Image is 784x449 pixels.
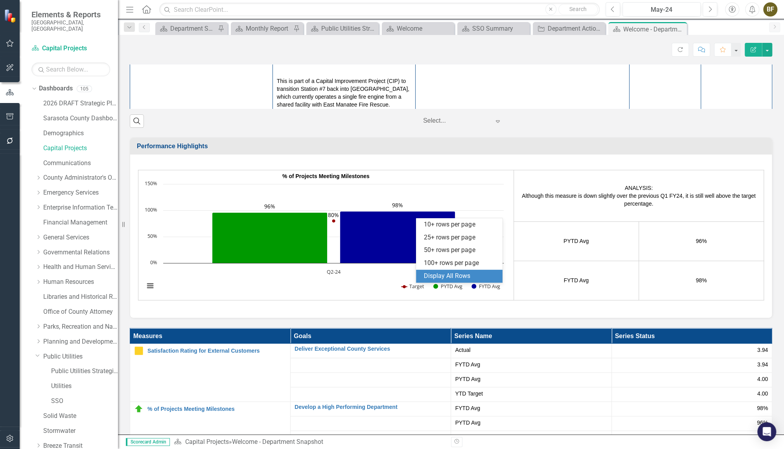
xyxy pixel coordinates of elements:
[43,307,118,317] a: Office of County Attorney
[43,427,118,436] a: Stormwater
[185,438,228,445] a: Capital Projects
[327,268,341,275] text: Q2-24
[232,438,323,445] div: Welcome - Department Snapshot
[455,433,607,441] span: YTD Target
[332,219,335,222] path: Q2-24, 80. Target.
[43,203,118,212] a: Enterprise Information Technology
[43,352,118,361] a: Public Utilities
[272,44,415,111] td: Double-Click to Edit
[451,344,611,358] td: Double-Click to Edit
[340,211,455,263] path: Q2-24, 98. FYTD Avg.
[145,280,156,291] button: View chart menu, Chart
[291,402,451,416] td: Double-Click to Edit Right Click for Context Menu
[130,344,291,402] td: Double-Click to Edit Right Click for Context Menu
[471,283,501,289] button: Show FYTD Avg
[611,344,772,358] td: Double-Click to Edit
[282,173,370,179] span: % of Projects Meeting Milestones
[558,4,598,15] button: Search
[424,220,498,229] div: 10+ rows per page
[424,272,498,281] div: Display All Rows
[424,246,498,255] div: 50+ rows per page
[277,75,411,109] p: This is part of a Capital Improvement Project (CIP) to transition Station #7 back into [GEOGRAPHI...
[455,419,607,427] span: PYTD Avg
[513,221,639,261] td: PYTD Avg
[174,438,445,447] div: »
[51,397,118,406] a: SSO
[294,346,447,352] a: Deliver Exceptional County Services
[757,433,768,441] span: 80%
[43,159,118,168] a: Communications
[757,375,768,383] span: 4.00
[43,337,118,346] a: Planning and Development Services
[701,44,772,111] td: Double-Click to Edit
[43,412,118,421] a: Solid Waste
[629,44,701,111] td: Double-Click to Edit
[397,24,452,33] div: Welcome
[757,422,776,441] div: Open Intercom Messenger
[763,2,777,17] div: BF
[472,24,528,33] div: SSO Summary
[157,24,216,33] a: Department Snapshot
[43,173,118,182] a: County Administrator's Office
[147,406,286,412] a: % of Projects Meeting Milestones
[31,44,110,53] a: Capital Projects
[134,346,144,355] img: Caution
[130,402,291,445] td: Double-Click to Edit Right Click for Context Menu
[43,248,118,257] a: Governmental Relations
[170,24,216,33] div: Department Snapshot
[424,259,498,268] div: 100+ rows per page
[294,404,447,410] a: Develop a High Performing Department
[622,2,701,17] button: May-24
[757,419,768,427] span: 96%
[321,24,377,33] div: Public Utilities Strategic Business Plan Home
[757,361,768,368] span: 3.94
[43,233,118,242] a: General Services
[424,233,498,242] div: 25+ rows per page
[51,367,118,376] a: Public Utilities Strategic Plan
[513,170,764,221] td: ANALYSIS:
[291,344,451,358] td: Double-Click to Edit Right Click for Context Menu
[147,232,157,239] text: 50%
[145,206,157,213] text: 100%
[433,283,463,289] button: Show PYTD Avg
[31,19,110,32] small: [GEOGRAPHIC_DATA], [GEOGRAPHIC_DATA]
[126,438,170,446] span: Scorecard Admin
[455,375,607,383] span: PYTD Avg
[43,188,118,197] a: Emergency Services
[392,201,403,209] text: 98%
[137,143,768,150] h3: Performance Highlights
[43,278,118,287] a: Human Resources
[625,5,698,15] div: May-24
[43,263,118,272] a: Health and Human Services
[212,212,328,263] path: Q2-24, 96. PYTD Avg.
[328,211,339,219] text: 80%
[159,3,600,17] input: Search ClearPoint...
[31,10,110,19] span: Elements & Reports
[43,293,118,302] a: Libraries and Historical Resources
[757,404,768,412] span: 98%
[4,9,18,23] img: ClearPoint Strategy
[43,129,118,138] a: Demographics
[147,348,286,354] a: Satisfaction Rating for External Customers
[757,346,768,354] span: 3.94
[455,346,607,354] span: Actual
[43,99,118,108] a: 2026 DRAFT Strategic Plan
[340,211,455,263] g: FYTD Avg, series 3 of 3. Bar series with 1 bar.
[77,85,92,92] div: 105
[384,24,452,33] a: Welcome
[212,212,328,263] g: PYTD Avg, series 2 of 3. Bar series with 1 bar.
[639,221,764,261] td: 96%
[513,261,639,300] td: FYTD Avg
[308,24,377,33] a: Public Utilities Strategic Business Plan Home
[43,114,118,123] a: Sarasota County Dashboard
[548,24,603,33] div: Department Actions Report
[140,180,508,298] svg: Interactive chart
[401,283,424,289] button: Show Target
[415,44,629,111] td: Double-Click to Edit
[130,44,273,111] td: Double-Click to Edit Right Click for Context Menu
[623,24,685,34] div: Welcome - Department Snapshot
[134,404,144,414] img: On Target
[39,84,73,93] a: Dashboards
[569,6,586,12] span: Search
[43,322,118,331] a: Parks, Recreation and Natural Resources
